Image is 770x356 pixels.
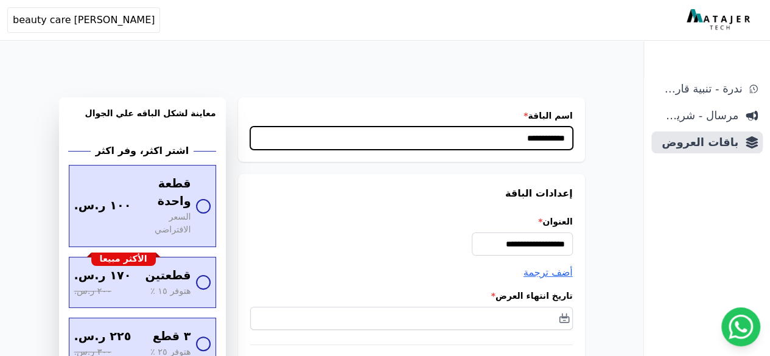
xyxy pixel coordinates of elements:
[250,215,573,228] label: العنوان
[141,175,191,211] span: قطعة واحدة
[656,107,738,124] span: مرسال - شريط دعاية
[96,144,189,158] h2: اشتر اكثر، وفر اكثر
[523,265,573,280] button: أضف ترجمة
[74,197,131,215] span: ١٠٠ ر.س.
[656,134,738,151] span: باقات العروض
[523,267,573,278] span: أضف ترجمة
[150,285,191,298] span: هتوفر ١٥ ٪
[74,328,131,346] span: ٢٢٥ ر.س.
[250,290,573,302] label: تاريخ انتهاء العرض
[74,285,111,298] span: ٢٠٠ ر.س.
[91,253,156,266] div: الأكثر مبيعا
[141,211,191,237] span: السعر الافتراضي
[145,267,191,285] span: قطعتين
[13,13,155,27] span: [PERSON_NAME] beauty care
[250,110,573,122] label: اسم الباقة
[7,7,160,33] button: [PERSON_NAME] beauty care
[74,267,131,285] span: ١٧٠ ر.س.
[250,186,573,201] h3: إعدادات الباقة
[69,107,216,134] h3: معاينة لشكل الباقه علي الجوال
[687,9,753,31] img: MatajerTech Logo
[656,80,742,97] span: ندرة - تنبية قارب علي النفاذ
[153,328,191,346] span: ٣ قطع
